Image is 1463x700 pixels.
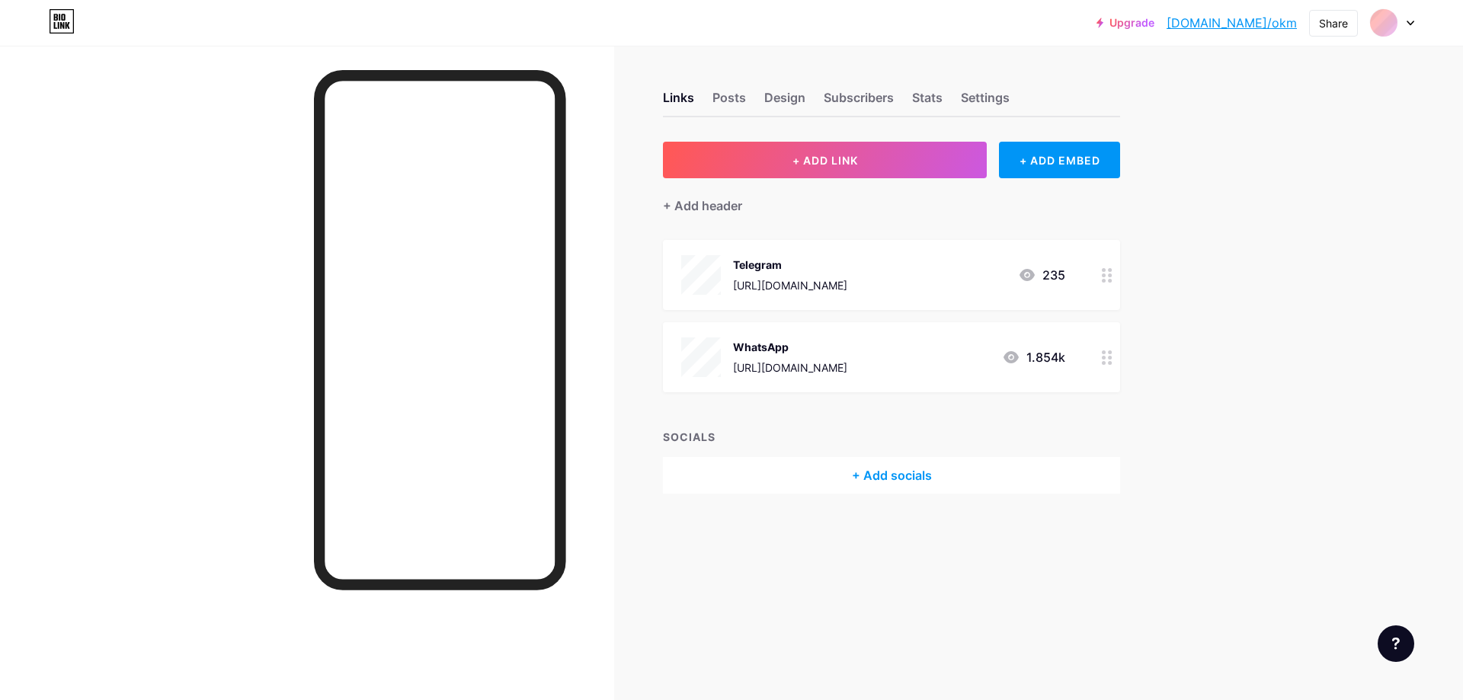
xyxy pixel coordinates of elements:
[663,142,987,178] button: + ADD LINK
[1167,14,1297,32] a: [DOMAIN_NAME]/okm
[733,360,847,376] div: [URL][DOMAIN_NAME]
[961,88,1010,116] div: Settings
[733,339,847,355] div: WhatsApp
[1319,15,1348,31] div: Share
[733,277,847,293] div: [URL][DOMAIN_NAME]
[764,88,805,116] div: Design
[663,429,1120,445] div: SOCIALS
[733,257,847,273] div: Telegram
[824,88,894,116] div: Subscribers
[792,154,858,167] span: + ADD LINK
[1018,266,1065,284] div: 235
[663,88,694,116] div: Links
[1096,17,1154,29] a: Upgrade
[663,197,742,215] div: + Add header
[712,88,746,116] div: Posts
[1002,348,1065,366] div: 1.854k
[999,142,1120,178] div: + ADD EMBED
[912,88,943,116] div: Stats
[663,457,1120,494] div: + Add socials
